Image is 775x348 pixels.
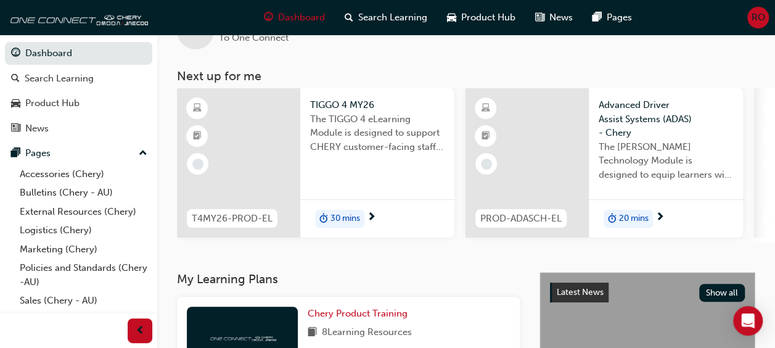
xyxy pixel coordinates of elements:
[525,5,583,30] a: news-iconNews
[11,73,20,85] span: search-icon
[308,325,317,341] span: book-icon
[733,306,763,336] div: Open Intercom Messenger
[15,183,152,202] a: Bulletins (Chery - AU)
[192,212,273,226] span: T4MY26-PROD-EL
[254,5,335,30] a: guage-iconDashboard
[535,10,544,25] span: news-icon
[11,48,20,59] span: guage-icon
[308,308,408,319] span: Chery Product Training
[345,10,353,25] span: search-icon
[25,146,51,160] div: Pages
[5,142,152,165] button: Pages
[15,202,152,222] a: External Resources (Chery)
[752,10,765,25] span: RO
[619,212,649,226] span: 20 mins
[15,291,152,310] a: Sales (Chery - AU)
[482,101,490,117] span: learningResourceType_ELEARNING-icon
[177,272,520,286] h3: My Learning Plans
[608,211,617,227] span: duration-icon
[139,146,147,162] span: up-icon
[25,72,94,86] div: Search Learning
[699,284,745,302] button: Show all
[15,165,152,184] a: Accessories (Chery)
[557,287,604,297] span: Latest News
[607,10,632,25] span: Pages
[15,310,152,329] a: All Pages
[264,10,273,25] span: guage-icon
[335,5,437,30] a: search-iconSearch Learning
[550,283,745,302] a: Latest NewsShow all
[583,5,642,30] a: pages-iconPages
[447,10,456,25] span: car-icon
[11,123,20,135] span: news-icon
[599,140,733,182] span: The [PERSON_NAME] Technology Module is designed to equip learners with essential knowledge about ...
[549,10,573,25] span: News
[219,32,289,43] span: To One Connect
[310,98,445,112] span: TIGGO 4 MY26
[157,69,775,83] h3: Next up for me
[465,88,743,238] a: PROD-ADASCH-ELAdvanced Driver Assist Systems (ADAS) - CheryThe [PERSON_NAME] Technology Module is...
[5,92,152,115] a: Product Hub
[193,128,202,144] span: booktick-icon
[11,148,20,159] span: pages-icon
[15,221,152,240] a: Logistics (Chery)
[599,98,733,140] span: Advanced Driver Assist Systems (ADAS) - Chery
[15,240,152,259] a: Marketing (Chery)
[5,117,152,140] a: News
[5,39,152,142] button: DashboardSearch LearningProduct HubNews
[5,42,152,65] a: Dashboard
[655,212,665,223] span: next-icon
[208,331,276,343] img: oneconnect
[322,325,412,341] span: 8 Learning Resources
[461,10,515,25] span: Product Hub
[593,10,602,25] span: pages-icon
[310,112,445,154] span: The TIGGO 4 eLearning Module is designed to support CHERY customer-facing staff with the product ...
[6,5,148,30] img: oneconnect
[481,159,492,170] span: learningRecordVerb_NONE-icon
[177,88,454,238] a: T4MY26-PROD-ELTIGGO 4 MY26The TIGGO 4 eLearning Module is designed to support CHERY customer-faci...
[358,10,427,25] span: Search Learning
[15,259,152,291] a: Policies and Standards (Chery -AU)
[193,101,202,117] span: learningResourceType_ELEARNING-icon
[482,128,490,144] span: booktick-icon
[747,7,769,28] button: RO
[136,323,145,339] span: prev-icon
[367,212,376,223] span: next-icon
[278,10,325,25] span: Dashboard
[25,96,80,110] div: Product Hub
[5,67,152,90] a: Search Learning
[480,212,562,226] span: PROD-ADASCH-EL
[25,122,49,136] div: News
[308,307,412,321] a: Chery Product Training
[11,98,20,109] span: car-icon
[437,5,525,30] a: car-iconProduct Hub
[330,212,360,226] span: 30 mins
[319,211,328,227] span: duration-icon
[192,159,203,170] span: learningRecordVerb_NONE-icon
